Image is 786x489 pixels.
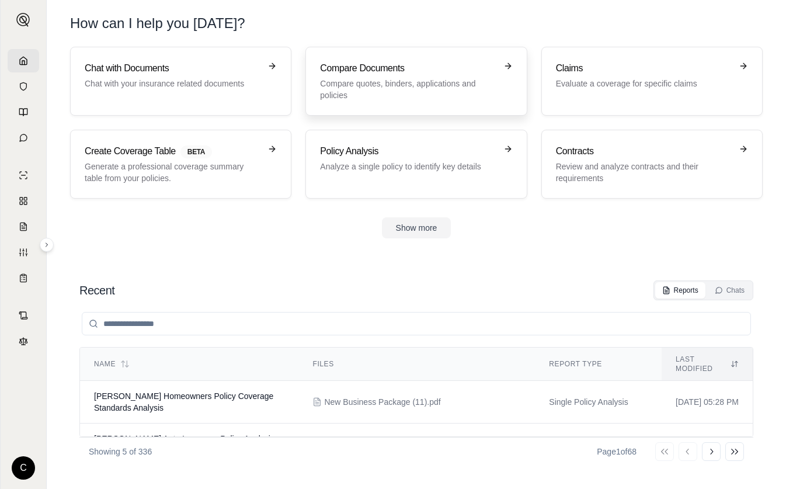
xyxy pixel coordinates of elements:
[85,161,260,184] p: Generate a professional coverage summary table from your policies.
[89,446,152,457] p: Showing 5 of 336
[298,348,535,381] th: Files
[556,161,732,184] p: Review and analyze contracts and their requirements
[8,75,39,98] a: Documents Vault
[715,286,745,295] div: Chats
[541,130,763,199] a: ContractsReview and analyze contracts and their requirements
[85,78,260,89] p: Chat with your insurance related documents
[85,61,260,75] h3: Chat with Documents
[79,282,114,299] h2: Recent
[382,217,451,238] button: Show more
[556,78,732,89] p: Evaluate a coverage for specific claims
[8,164,39,187] a: Single Policy
[94,434,274,455] span: Raquel Bibi Auto Insurance Policy Analysis Report
[70,130,291,199] a: Create Coverage TableBETAGenerate a professional coverage summary table from your policies.
[535,381,662,424] td: Single Policy Analysis
[8,49,39,72] a: Home
[320,161,496,172] p: Analyze a single policy to identify key details
[16,13,30,27] img: Expand sidebar
[556,61,732,75] h3: Claims
[655,282,705,299] button: Reports
[662,286,698,295] div: Reports
[320,144,496,158] h3: Policy Analysis
[535,424,662,466] td: Single Policy Analysis
[597,446,637,457] div: Page 1 of 68
[324,396,440,408] span: New Business Package (11).pdf
[320,78,496,101] p: Compare quotes, binders, applications and policies
[535,348,662,381] th: Report Type
[40,238,54,252] button: Expand sidebar
[8,100,39,124] a: Prompt Library
[8,126,39,150] a: Chat
[180,145,212,158] span: BETA
[70,14,763,33] h1: How can I help you [DATE]?
[8,215,39,238] a: Claim Coverage
[541,47,763,116] a: ClaimsEvaluate a coverage for specific claims
[305,47,527,116] a: Compare DocumentsCompare quotes, binders, applications and policies
[556,144,732,158] h3: Contracts
[676,355,739,373] div: Last modified
[12,8,35,32] button: Expand sidebar
[70,47,291,116] a: Chat with DocumentsChat with your insurance related documents
[662,381,753,424] td: [DATE] 05:28 PM
[8,241,39,264] a: Custom Report
[8,304,39,327] a: Contract Analysis
[320,61,496,75] h3: Compare Documents
[305,130,527,199] a: Policy AnalysisAnalyze a single policy to identify key details
[85,144,260,158] h3: Create Coverage Table
[8,189,39,213] a: Policy Comparisons
[94,359,284,369] div: Name
[8,266,39,290] a: Coverage Table
[94,391,273,412] span: Daniel Sobreiro Homeowners Policy Coverage Standards Analysis
[12,456,35,480] div: C
[8,330,39,353] a: Legal Search Engine
[708,282,752,299] button: Chats
[662,424,753,466] td: [DATE] 03:55 PM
